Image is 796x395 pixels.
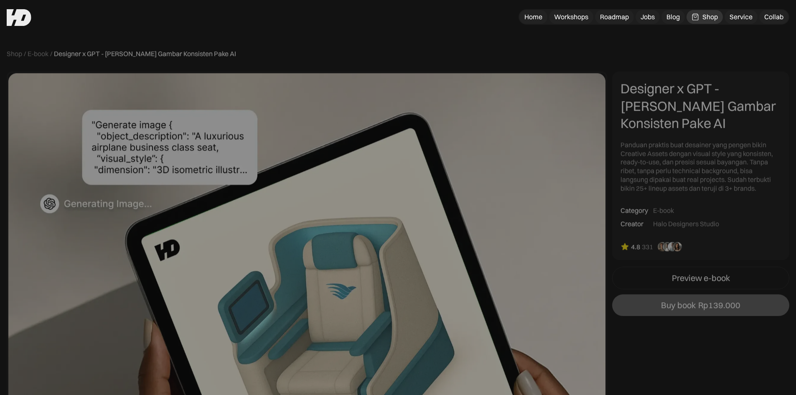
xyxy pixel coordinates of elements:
div: Roadmap [600,13,629,21]
a: E-book [28,49,48,58]
div: 331 [642,242,653,251]
div: Collab [764,13,783,21]
div: Creator [621,219,643,228]
a: Shop [7,49,22,58]
a: Preview e-book [612,267,789,289]
div: Buy book [661,300,696,310]
div: / [50,49,52,58]
div: E-book [653,206,674,215]
a: Shop [687,10,723,24]
div: Workshops [554,13,588,21]
div: / [24,49,26,58]
div: Blog [666,13,680,21]
div: Designer x GPT - [PERSON_NAME] Gambar Konsisten Pake AI [621,80,781,132]
div: Panduan praktis buat desainer yang pengen bikin Creative Assets dengan visual style yang konsiste... [621,140,781,193]
a: Jobs [636,10,660,24]
div: Category [621,206,648,215]
div: Rp139.000 [698,300,740,310]
div: Preview e-book [672,273,730,283]
a: Roadmap [595,10,634,24]
div: Designer x GPT - [PERSON_NAME] Gambar Konsisten Pake AI [54,49,236,58]
a: Service [725,10,758,24]
div: Halo Designers Studio [653,219,719,228]
div: 4.8 [631,242,640,251]
div: Service [730,13,753,21]
div: Home [524,13,542,21]
a: Collab [759,10,788,24]
a: Home [519,10,547,24]
div: Shop [702,13,718,21]
a: Workshops [549,10,593,24]
a: Buy bookRp139.000 [612,294,789,316]
div: Jobs [641,13,655,21]
a: Blog [661,10,685,24]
